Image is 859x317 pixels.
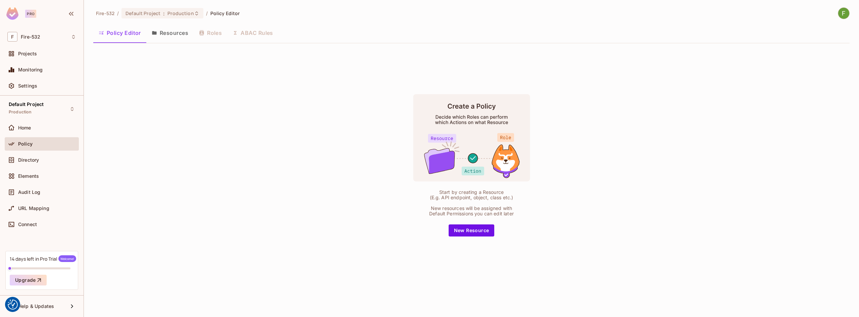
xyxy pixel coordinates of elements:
[25,10,36,18] div: Pro
[10,255,76,262] div: 14 days left in Pro Trial
[9,102,44,107] span: Default Project
[206,10,208,16] li: /
[18,206,49,211] span: URL Mapping
[426,206,517,216] div: New resources will be assigned with Default Permissions you can edit later
[167,10,194,16] span: Production
[125,10,160,16] span: Default Project
[18,190,40,195] span: Audit Log
[96,10,114,16] span: the active workspace
[21,34,40,40] span: Workspace: Fire-532
[6,7,18,20] img: SReyMgAAAABJRU5ErkJggg==
[9,109,32,115] span: Production
[8,300,18,310] img: Revisit consent button
[7,32,17,42] span: F
[18,125,31,130] span: Home
[18,141,33,147] span: Policy
[18,51,37,56] span: Projects
[163,11,165,16] span: :
[146,24,194,41] button: Resources
[18,173,39,179] span: Elements
[117,10,119,16] li: /
[838,8,849,19] img: Fire Base
[58,255,76,262] span: Welcome!
[449,224,495,236] button: New Resource
[18,157,39,163] span: Directory
[18,83,37,89] span: Settings
[93,24,146,41] button: Policy Editor
[8,300,18,310] button: Consent Preferences
[18,304,54,309] span: Help & Updates
[18,67,43,72] span: Monitoring
[210,10,240,16] span: Policy Editor
[426,190,517,200] div: Start by creating a Resource (E.g. API endpoint, object, class etc.)
[10,275,47,285] button: Upgrade
[18,222,37,227] span: Connect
